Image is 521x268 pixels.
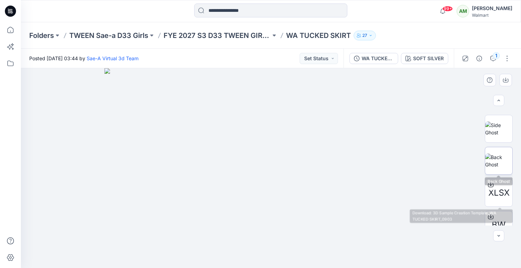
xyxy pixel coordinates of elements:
[474,53,485,64] button: Details
[362,55,394,62] div: WA TUCKED SKIRT_REV1_SOFT SILVER
[488,187,510,199] span: XLSX
[354,31,376,40] button: 27
[413,55,444,62] div: SOFT SILVER
[401,53,448,64] button: SOFT SILVER
[488,53,499,64] button: 1
[485,153,512,168] img: Back Ghost
[457,5,469,17] div: AM
[362,32,367,39] p: 27
[286,31,351,40] p: WA TUCKED SKIRT
[69,31,148,40] a: TWEEN Sae-a D33 Girls
[472,4,512,13] div: [PERSON_NAME]
[87,55,139,61] a: Sae-A Virtual 3d Team
[485,121,512,136] img: Side Ghost
[492,219,506,231] span: BW
[29,55,139,62] span: Posted [DATE] 03:44 by
[493,52,500,59] div: 1
[442,6,453,11] span: 99+
[104,68,437,268] img: eyJhbGciOiJIUzI1NiIsImtpZCI6IjAiLCJzbHQiOiJzZXMiLCJ0eXAiOiJKV1QifQ.eyJkYXRhIjp7InR5cGUiOiJzdG9yYW...
[29,31,54,40] a: Folders
[472,13,512,18] div: Walmart
[349,53,398,64] button: WA TUCKED SKIRT_REV1_SOFT SILVER
[164,31,271,40] a: FYE 2027 S3 D33 TWEEN GIRL SAE-A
